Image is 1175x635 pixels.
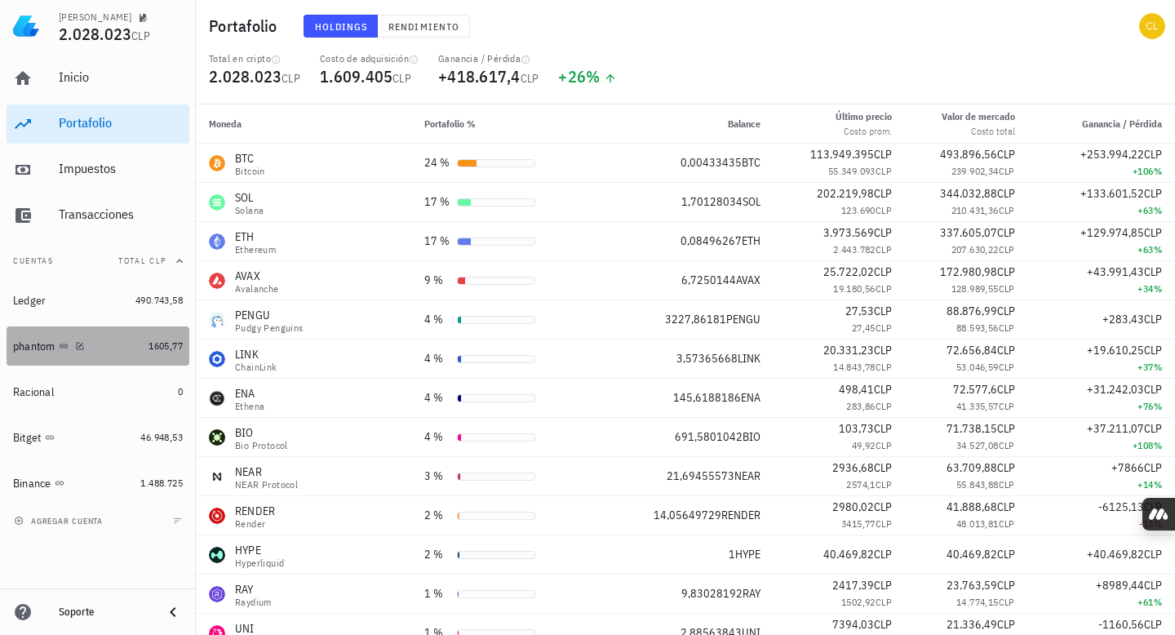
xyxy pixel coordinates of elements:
[836,109,892,124] div: Último precio
[947,343,997,357] span: 72.656,84
[1080,147,1144,162] span: +253.994,22
[828,165,876,177] span: 55.349.093
[736,273,760,287] span: AVAX
[140,431,183,443] span: 46.948,53
[839,421,874,436] span: 103,73
[235,385,264,402] div: ENA
[833,243,876,255] span: 2.443.782
[59,115,183,131] div: Portafolio
[817,186,874,201] span: 202.219,98
[59,69,183,85] div: Inicio
[17,516,103,526] span: agregar cuenta
[1144,617,1162,632] span: CLP
[721,508,760,522] span: RENDER
[743,429,760,444] span: BIO
[1041,516,1162,532] div: -13
[999,361,1015,373] span: CLP
[956,596,999,608] span: 14.774,15
[320,65,392,87] span: 1.609.405
[149,340,183,352] span: 1605,77
[1041,242,1162,258] div: +63
[999,596,1015,608] span: CLP
[209,468,225,485] div: NEAR-icon
[392,71,411,86] span: CLP
[999,517,1015,530] span: CLP
[997,547,1015,562] span: CLP
[852,439,876,451] span: 49,92
[235,268,279,284] div: AVAX
[1154,478,1162,491] span: %
[209,508,225,524] div: RENDER-icon
[235,441,288,451] div: Bio Protocol
[424,585,450,602] div: 1 %
[235,464,298,480] div: NEAR
[997,264,1015,279] span: CLP
[999,439,1015,451] span: CLP
[839,382,874,397] span: 498,41
[999,478,1015,491] span: CLP
[999,282,1015,295] span: CLP
[874,304,892,318] span: CLP
[235,558,284,568] div: Hyperliquid
[235,402,264,411] div: Ethena
[947,460,997,475] span: 63.709,88
[1098,617,1144,632] span: -1160,56
[209,118,242,130] span: Moneda
[681,586,743,601] span: 9,83028192
[209,273,225,289] div: AVAX-icon
[876,243,892,255] span: CLP
[846,478,875,491] span: 2574,1
[235,362,277,372] div: ChainLink
[13,431,42,445] div: Bitget
[424,389,450,406] div: 4 %
[1154,439,1162,451] span: %
[673,390,741,405] span: 145,6188186
[1041,437,1162,454] div: +108
[876,282,892,295] span: CLP
[388,20,459,33] span: Rendimiento
[424,350,450,367] div: 4 %
[424,272,450,289] div: 9 %
[997,343,1015,357] span: CLP
[997,147,1015,162] span: CLP
[951,243,999,255] span: 207.630,22
[579,104,774,144] th: Balance: Sin ordenar. Pulse para ordenar de forma ascendente.
[874,617,892,632] span: CLP
[841,517,876,530] span: 3415,77
[953,382,997,397] span: 72.577,6
[1087,421,1144,436] span: +37.211,07
[1154,204,1162,216] span: %
[876,361,892,373] span: CLP
[424,429,450,446] div: 4 %
[13,294,47,308] div: Ledger
[874,578,892,593] span: CLP
[59,161,183,176] div: Impuestos
[876,165,892,177] span: CLP
[940,186,997,201] span: 344.032,88
[681,233,742,248] span: 0,08496267
[845,304,874,318] span: 27,53
[1139,13,1165,39] div: avatar
[235,150,265,167] div: BTC
[1080,225,1144,240] span: +129.974,85
[178,385,183,397] span: 0
[1111,460,1144,475] span: +7866
[874,421,892,436] span: CLP
[874,264,892,279] span: CLP
[304,15,379,38] button: Holdings
[654,508,721,522] span: 14,05649729
[209,52,300,65] div: Total en cripto
[947,304,997,318] span: 88.876,99
[424,118,476,130] span: Portafolio %
[832,460,874,475] span: 2936,68
[13,340,55,353] div: phantom
[7,242,189,281] button: CuentasTotal CLP
[942,124,1015,139] div: Costo total
[1041,163,1162,180] div: +106
[997,186,1015,201] span: CLP
[956,322,999,334] span: 88.593,56
[1144,382,1162,397] span: CLP
[235,206,264,215] div: Solana
[951,165,999,177] span: 239.902,34
[1082,118,1162,130] span: Ganancia / Pérdida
